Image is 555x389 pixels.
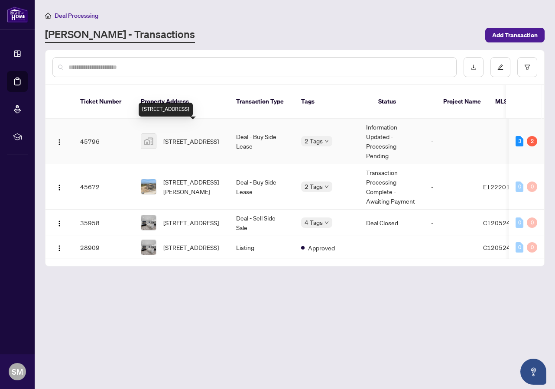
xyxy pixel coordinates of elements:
div: 2 [527,136,537,146]
span: C12052486 [483,219,518,227]
span: SM [12,366,23,378]
span: edit [497,64,503,70]
span: down [325,185,329,189]
th: Transaction Type [229,85,294,119]
td: - [359,236,424,259]
span: down [325,220,329,225]
button: Logo [52,240,66,254]
th: Tags [294,85,371,119]
div: 0 [516,217,523,228]
span: Deal Processing [55,12,98,19]
span: 2 Tags [305,182,323,191]
div: 0 [527,217,537,228]
img: Logo [56,184,63,191]
td: 28909 [73,236,134,259]
span: Add Transaction [492,28,538,42]
th: Property Address [134,85,229,119]
td: Information Updated - Processing Pending [359,119,424,164]
th: MLS # [488,85,540,119]
img: Logo [56,245,63,252]
td: 45796 [73,119,134,164]
td: Deal - Buy Side Lease [229,119,294,164]
span: 4 Tags [305,217,323,227]
div: 0 [527,182,537,192]
span: [STREET_ADDRESS] [163,243,219,252]
th: Ticket Number [73,85,134,119]
span: down [325,139,329,143]
td: Deal Closed [359,210,424,236]
img: logo [7,6,28,23]
td: - [424,236,476,259]
button: Logo [52,180,66,194]
span: Approved [308,243,335,253]
button: Logo [52,216,66,230]
div: 0 [516,242,523,253]
button: edit [490,57,510,77]
button: download [464,57,484,77]
td: 45672 [73,164,134,210]
div: [STREET_ADDRESS] [139,103,193,117]
span: [STREET_ADDRESS] [163,136,219,146]
button: Open asap [520,359,546,385]
button: Add Transaction [485,28,545,42]
td: - [424,164,476,210]
img: thumbnail-img [141,215,156,230]
span: download [471,64,477,70]
button: filter [517,57,537,77]
td: - [424,119,476,164]
th: Status [371,85,436,119]
td: Deal - Buy Side Lease [229,164,294,210]
img: Logo [56,220,63,227]
img: thumbnail-img [141,134,156,149]
span: 2 Tags [305,136,323,146]
span: [STREET_ADDRESS] [163,218,219,227]
button: Logo [52,134,66,148]
a: [PERSON_NAME] - Transactions [45,27,195,43]
img: Logo [56,139,63,146]
span: filter [524,64,530,70]
td: Transaction Processing Complete - Awaiting Payment [359,164,424,210]
td: Deal - Sell Side Sale [229,210,294,236]
td: - [424,210,476,236]
span: home [45,13,51,19]
span: C12052486 [483,243,518,251]
span: E12220141 [483,183,518,191]
div: 0 [516,182,523,192]
img: thumbnail-img [141,179,156,194]
th: Project Name [436,85,488,119]
td: 35958 [73,210,134,236]
span: [STREET_ADDRESS][PERSON_NAME] [163,177,222,196]
td: Listing [229,236,294,259]
div: 3 [516,136,523,146]
img: thumbnail-img [141,240,156,255]
div: 0 [527,242,537,253]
